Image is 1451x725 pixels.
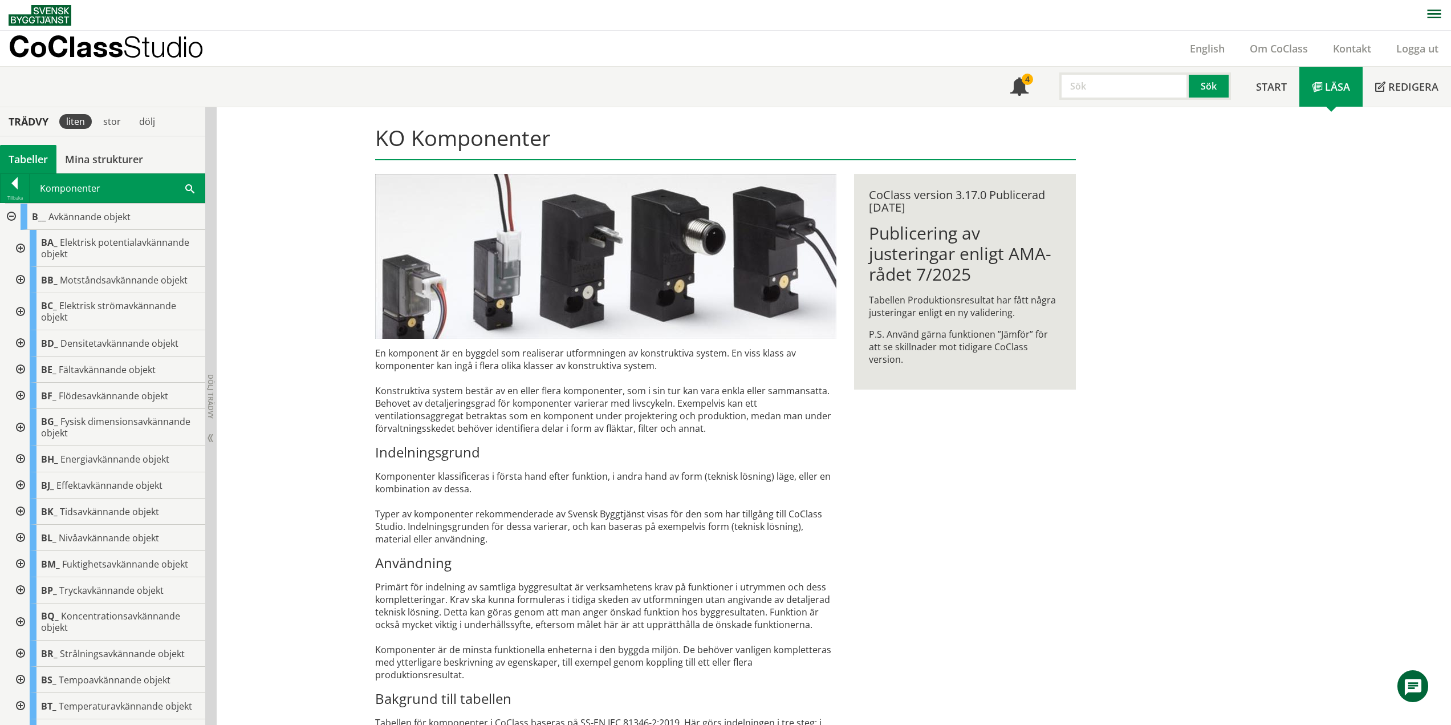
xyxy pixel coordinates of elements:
div: CoClass version 3.17.0 Publicerad [DATE] [869,189,1061,214]
a: Om CoClass [1237,42,1320,55]
span: B__ [32,210,46,223]
span: BB_ [41,274,58,286]
h3: Användning [375,554,836,572]
div: Trädvy [2,115,55,128]
h3: Indelningsgrund [375,444,836,461]
p: Tabellen Produktionsresultat har fått några justeringar enligt en ny validering. [869,294,1061,319]
a: Läsa [1299,67,1363,107]
span: BF_ [41,390,56,402]
span: Elektrisk strömavkännande objekt [41,299,176,323]
span: BT_ [41,700,56,712]
button: Sök [1189,72,1231,100]
span: BC_ [41,299,57,312]
span: BM_ [41,558,60,570]
span: BG_ [41,415,58,428]
h3: Bakgrund till tabellen [375,690,836,707]
a: English [1177,42,1237,55]
div: Komponenter [30,174,205,202]
a: Mina strukturer [56,145,152,173]
span: Elektrisk potentialavkännande objekt [41,236,189,260]
h1: Publicering av justeringar enligt AMA-rådet 7/2025 [869,223,1061,285]
p: CoClass [9,40,204,53]
span: Densitetavkännande objekt [60,337,178,350]
span: Energiavkännande objekt [60,453,169,465]
span: Studio [123,30,204,63]
span: Fysisk dimensionsavkännande objekt [41,415,190,439]
span: Motståndsavkännande objekt [60,274,188,286]
span: Tempoavkännande objekt [59,674,170,686]
h1: KO Komponenter [375,125,1076,160]
a: Start [1243,67,1299,107]
span: BS_ [41,674,56,686]
p: P.S. Använd gärna funktionen ”Jämför” för att se skillnader mot tidigare CoClass version. [869,328,1061,366]
span: Strålningsavkännande objekt [60,647,185,660]
a: 4 [998,67,1041,107]
span: BR_ [41,647,58,660]
span: BH_ [41,453,58,465]
span: Redigera [1388,80,1438,94]
span: Dölj trädvy [206,374,216,419]
img: pilotventiler.jpg [375,174,836,339]
div: liten [59,114,92,129]
span: Start [1256,80,1287,94]
div: stor [96,114,128,129]
a: Redigera [1363,67,1451,107]
span: BK_ [41,505,58,518]
span: Sök i tabellen [185,182,194,194]
a: CoClassStudio [9,31,228,66]
span: Flödesavkännande objekt [59,390,168,402]
span: Tidsavkännande objekt [60,505,159,518]
span: BE_ [41,363,56,376]
span: BJ_ [41,479,54,492]
span: Fältavkännande objekt [59,363,156,376]
span: Temperaturavkännande objekt [59,700,192,712]
a: Logga ut [1384,42,1451,55]
div: dölj [132,114,162,129]
input: Sök [1059,72,1189,100]
img: Svensk Byggtjänst [9,5,71,26]
div: 4 [1022,74,1033,85]
span: Läsa [1325,80,1350,94]
span: Avkännande objekt [48,210,131,223]
span: Fuktighetsavkännande objekt [62,558,188,570]
span: Nivåavkännande objekt [59,532,159,544]
span: BD_ [41,337,58,350]
span: Koncentrationsavkännande objekt [41,610,180,634]
span: BQ_ [41,610,59,622]
span: BP_ [41,584,57,597]
span: Notifikationer [1010,79,1029,97]
div: Tillbaka [1,193,29,202]
span: Tryckavkännande objekt [59,584,164,597]
span: BL_ [41,532,56,544]
span: BA_ [41,236,58,249]
a: Kontakt [1320,42,1384,55]
span: Effektavkännande objekt [56,479,162,492]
